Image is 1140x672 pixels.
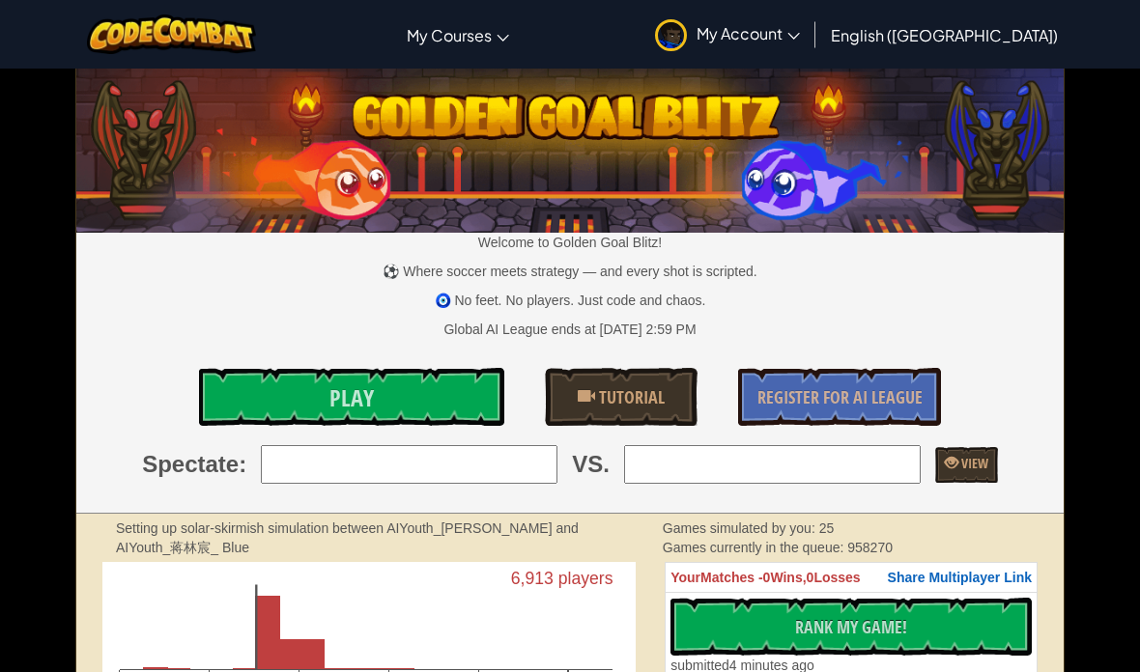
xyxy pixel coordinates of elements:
span: : [239,448,246,481]
span: Games simulated by you: [663,520,819,536]
div: Global AI League ends at [DATE] 2:59 PM [443,320,696,339]
span: Games currently in the queue: [663,540,847,555]
span: 958270 [847,540,893,555]
img: Golden Goal [76,61,1064,233]
a: My Courses [397,9,519,61]
span: Share Multiplayer Link [888,570,1032,585]
span: Losses [813,570,860,585]
span: Your [670,570,700,585]
span: My Courses [407,25,492,45]
button: Rank My Game! [670,598,1032,656]
a: Tutorial [545,368,698,426]
a: My Account [645,4,810,65]
strong: Setting up solar-skirmish simulation between AIYouth_[PERSON_NAME] and AIYouth_蒋林宸_ Blue [116,520,579,555]
span: Matches - [700,570,763,585]
a: English ([GEOGRAPHIC_DATA]) [821,9,1068,61]
span: Play [329,382,374,413]
p: Welcome to Golden Goal Blitz! [76,233,1064,252]
span: English ([GEOGRAPHIC_DATA]) [831,25,1058,45]
span: Rank My Game! [795,615,907,639]
span: View [958,454,988,472]
a: Register for AI League [738,368,941,426]
span: Register for AI League [757,385,923,409]
p: 🧿 No feet. No players. Just code and chaos. [76,291,1064,310]
p: ⚽ Where soccer meets strategy — and every shot is scripted. [76,262,1064,281]
span: 25 [819,520,835,536]
text: 6,913 players [511,570,613,589]
span: Wins, [770,570,806,585]
span: Spectate [142,448,239,481]
img: avatar [655,19,687,51]
span: Tutorial [595,385,665,409]
th: 0 0 [666,563,1038,593]
span: VS. [572,448,610,481]
img: CodeCombat logo [87,14,256,54]
span: My Account [697,23,800,43]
